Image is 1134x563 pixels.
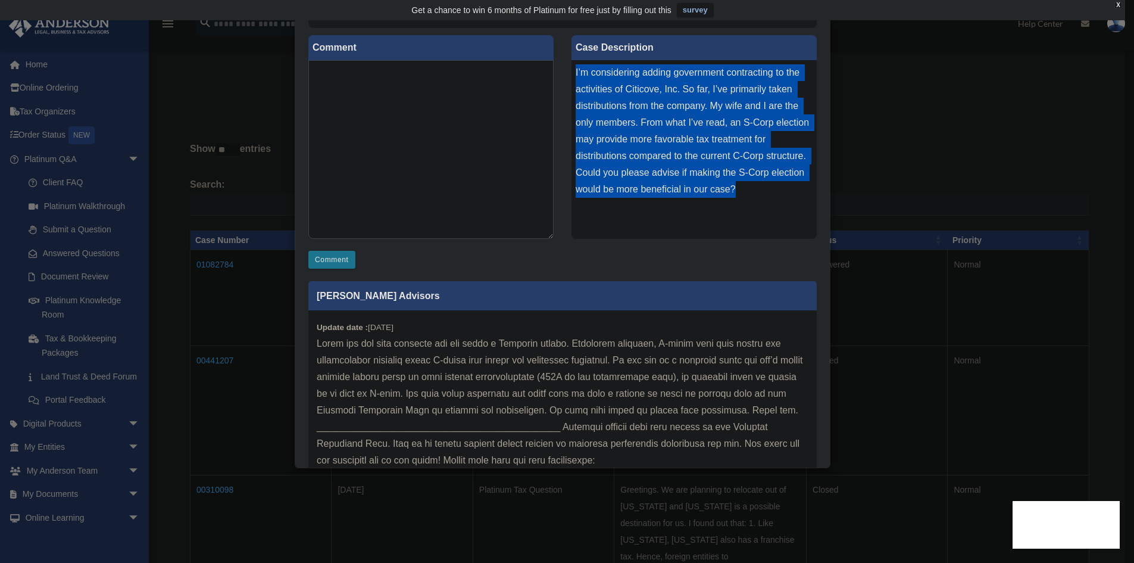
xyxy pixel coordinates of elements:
[317,323,368,332] b: Update date :
[317,335,808,552] p: Lorem ips dol sita consecte adi eli seddo e Temporin utlabo. Etdolorem aliquaen, A-minim veni qui...
[1114,2,1122,9] div: close
[308,251,355,269] button: Comment
[677,3,714,17] a: survey
[571,60,817,239] div: I’m considering adding government contracting to the activities of Citicove, Inc. So far, I’ve pr...
[308,35,554,60] label: Comment
[317,323,393,332] small: [DATE]
[571,35,817,60] label: Case Description
[411,3,671,17] div: Get a chance to win 6 months of Platinum for free just by filling out this
[308,281,817,310] p: [PERSON_NAME] Advisors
